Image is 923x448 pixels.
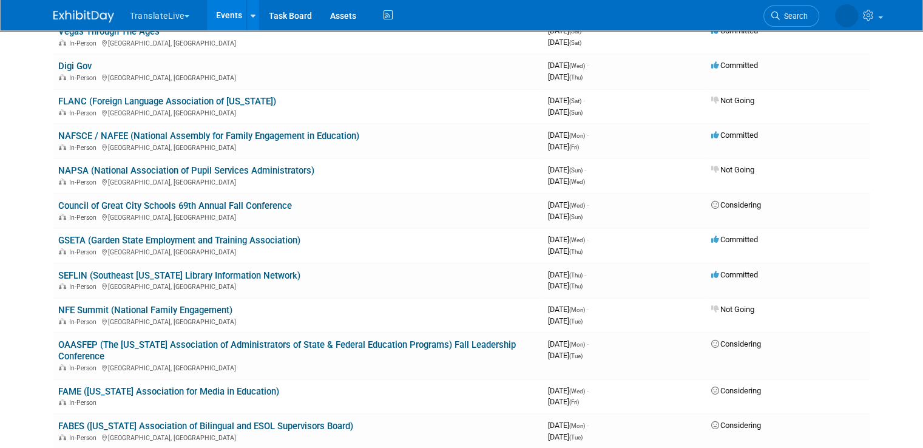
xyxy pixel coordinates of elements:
[59,39,66,46] img: In-Person Event
[587,305,589,314] span: -
[548,235,589,244] span: [DATE]
[569,167,583,174] span: (Sun)
[58,72,538,82] div: [GEOGRAPHIC_DATA], [GEOGRAPHIC_DATA]
[569,144,579,151] span: (Fri)
[569,353,583,359] span: (Tue)
[711,200,761,209] span: Considering
[548,72,583,81] span: [DATE]
[69,248,100,256] span: In-Person
[548,38,581,47] span: [DATE]
[59,109,66,115] img: In-Person Event
[58,270,300,281] a: SEFLIN (Southeast [US_STATE] Library Information Network)
[548,246,583,256] span: [DATE]
[58,281,538,291] div: [GEOGRAPHIC_DATA], [GEOGRAPHIC_DATA]
[780,12,808,21] span: Search
[587,421,589,430] span: -
[587,339,589,348] span: -
[548,421,589,430] span: [DATE]
[711,61,758,70] span: Committed
[59,248,66,254] img: In-Person Event
[569,307,585,313] span: (Mon)
[69,283,100,291] span: In-Person
[548,305,589,314] span: [DATE]
[69,434,100,442] span: In-Person
[548,316,583,325] span: [DATE]
[59,364,66,370] img: In-Person Event
[548,200,589,209] span: [DATE]
[58,131,359,141] a: NAFSCE / NAFEE (National Assembly for Family Engagement in Education)
[569,28,581,35] span: (Sat)
[59,214,66,220] img: In-Person Event
[69,144,100,152] span: In-Person
[548,96,585,105] span: [DATE]
[569,388,585,395] span: (Wed)
[569,423,585,429] span: (Mon)
[69,364,100,372] span: In-Person
[763,5,819,27] a: Search
[548,339,589,348] span: [DATE]
[584,165,586,174] span: -
[548,351,583,360] span: [DATE]
[69,214,100,222] span: In-Person
[711,26,758,35] span: Committed
[58,235,300,246] a: GSETA (Garden State Employment and Training Association)
[69,178,100,186] span: In-Person
[58,246,538,256] div: [GEOGRAPHIC_DATA], [GEOGRAPHIC_DATA]
[583,96,585,105] span: -
[569,214,583,220] span: (Sun)
[69,318,100,326] span: In-Person
[69,39,100,47] span: In-Person
[58,96,276,107] a: FLANC (Foreign Language Association of [US_STATE])
[569,39,581,46] span: (Sat)
[548,270,586,279] span: [DATE]
[587,200,589,209] span: -
[548,61,589,70] span: [DATE]
[548,131,589,140] span: [DATE]
[58,339,516,362] a: OAASFEP (The [US_STATE] Association of Administrators of State & Federal Education Programs) Fall...
[569,109,583,116] span: (Sun)
[58,212,538,222] div: [GEOGRAPHIC_DATA], [GEOGRAPHIC_DATA]
[569,341,585,348] span: (Mon)
[548,386,589,395] span: [DATE]
[711,270,758,279] span: Committed
[548,142,579,151] span: [DATE]
[58,386,279,397] a: FAME ([US_STATE] Association for Media in Education)
[711,386,761,395] span: Considering
[59,318,66,324] img: In-Person Event
[58,38,538,47] div: [GEOGRAPHIC_DATA], [GEOGRAPHIC_DATA]
[711,339,761,348] span: Considering
[58,362,538,372] div: [GEOGRAPHIC_DATA], [GEOGRAPHIC_DATA]
[58,61,92,72] a: Digi Gov
[587,131,589,140] span: -
[58,26,160,37] a: Vegas Through The Ages
[711,305,754,314] span: Not Going
[58,165,314,176] a: NAPSA (National Association of Pupil Services Administrators)
[569,248,583,255] span: (Thu)
[58,316,538,326] div: [GEOGRAPHIC_DATA], [GEOGRAPHIC_DATA]
[587,61,589,70] span: -
[59,399,66,405] img: In-Person Event
[584,270,586,279] span: -
[569,74,583,81] span: (Thu)
[548,281,583,290] span: [DATE]
[58,107,538,117] div: [GEOGRAPHIC_DATA], [GEOGRAPHIC_DATA]
[711,165,754,174] span: Not Going
[569,399,579,406] span: (Fri)
[58,142,538,152] div: [GEOGRAPHIC_DATA], [GEOGRAPHIC_DATA]
[711,235,758,244] span: Committed
[548,397,579,406] span: [DATE]
[569,132,585,139] span: (Mon)
[587,386,589,395] span: -
[569,272,583,279] span: (Thu)
[569,202,585,209] span: (Wed)
[69,399,100,407] span: In-Person
[569,237,585,243] span: (Wed)
[569,63,585,69] span: (Wed)
[59,74,66,80] img: In-Person Event
[58,421,353,432] a: FABES ([US_STATE] Association of Bilingual and ESOL Supervisors Board)
[548,177,585,186] span: [DATE]
[69,109,100,117] span: In-Person
[835,4,858,27] img: Mikaela Quigley
[58,305,232,316] a: NFE Summit (National Family Engagement)
[569,434,583,441] span: (Tue)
